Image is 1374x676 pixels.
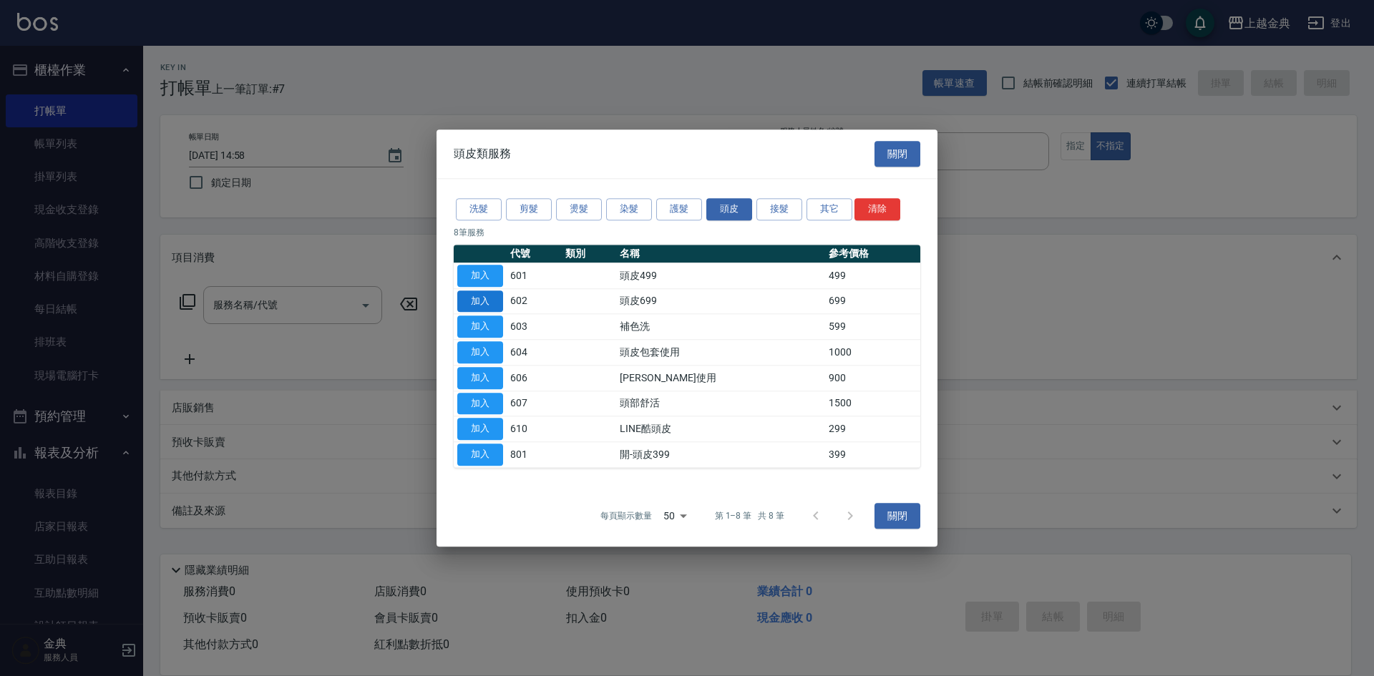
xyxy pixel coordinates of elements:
td: 頭部舒活 [616,391,825,416]
td: 604 [507,340,562,366]
td: 900 [825,366,920,391]
td: 頭皮699 [616,288,825,314]
td: 602 [507,288,562,314]
button: 關閉 [874,141,920,167]
button: 加入 [457,341,503,363]
button: 接髮 [756,198,802,220]
button: 頭皮 [706,198,752,220]
td: 補色洗 [616,314,825,340]
th: 類別 [562,245,617,263]
td: 開-頭皮399 [616,442,825,468]
td: LINE酷頭皮 [616,416,825,442]
button: 加入 [457,444,503,466]
td: 606 [507,366,562,391]
td: 603 [507,314,562,340]
button: 剪髮 [506,198,552,220]
td: 1500 [825,391,920,416]
td: 599 [825,314,920,340]
th: 名稱 [616,245,825,263]
button: 加入 [457,290,503,313]
th: 代號 [507,245,562,263]
td: 頭皮499 [616,263,825,289]
p: 第 1–8 筆 共 8 筆 [715,509,784,522]
button: 其它 [807,198,852,220]
td: 399 [825,442,920,468]
button: 護髮 [656,198,702,220]
td: 699 [825,288,920,314]
td: 1000 [825,340,920,366]
td: 499 [825,263,920,289]
p: 8 筆服務 [454,226,920,239]
td: 601 [507,263,562,289]
button: 關閉 [874,503,920,529]
button: 加入 [457,316,503,338]
p: 每頁顯示數量 [600,509,652,522]
td: [PERSON_NAME]使用 [616,366,825,391]
td: 頭皮包套使用 [616,340,825,366]
button: 燙髮 [556,198,602,220]
td: 607 [507,391,562,416]
button: 清除 [854,198,900,220]
td: 299 [825,416,920,442]
button: 洗髮 [456,198,502,220]
span: 頭皮類服務 [454,147,511,161]
td: 610 [507,416,562,442]
button: 加入 [457,393,503,415]
th: 參考價格 [825,245,920,263]
button: 加入 [457,418,503,441]
button: 染髮 [606,198,652,220]
button: 加入 [457,265,503,287]
div: 50 [658,496,692,535]
td: 801 [507,442,562,468]
button: 加入 [457,367,503,389]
